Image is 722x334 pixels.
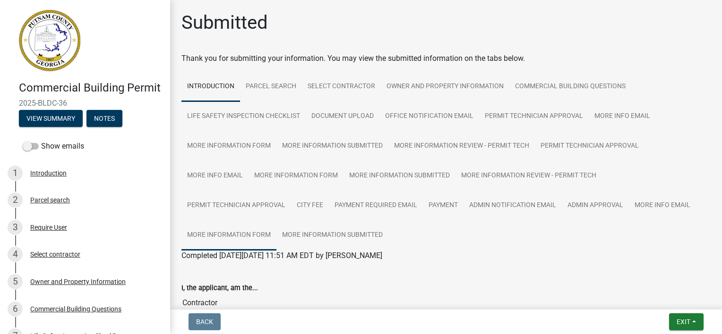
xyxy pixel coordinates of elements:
wm-modal-confirm: Notes [86,115,122,123]
a: Admin Approval [562,191,629,221]
div: 1 [8,166,23,181]
div: Select contractor [30,251,80,258]
a: Parcel search [240,72,302,102]
span: Completed [DATE][DATE] 11:51 AM EDT by [PERSON_NAME] [181,251,382,260]
div: Thank you for submitting your information. You may view the submitted information on the tabs below. [181,53,711,64]
a: Commercial Building Questions [509,72,631,102]
a: More Information Submitted [344,161,456,191]
div: Parcel search [30,197,70,203]
a: More Information Form [249,161,344,191]
a: Payment Required Email [329,191,423,221]
div: Require User [30,224,67,231]
a: Admin Notification Email [464,191,562,221]
label: Show emails [23,141,84,152]
button: Exit [669,313,704,330]
div: Commercial Building Questions [30,306,121,312]
a: More Information Submitted [276,220,388,250]
div: 2 [8,192,23,208]
a: Payment [423,191,464,221]
div: 5 [8,274,23,289]
span: 2025-BLDC-36 [19,99,151,108]
a: More Information Review - Permit Tech [456,161,602,191]
h4: Commercial Building Permit [19,81,163,95]
img: Putnam County, Georgia [19,10,80,71]
span: Exit [677,318,690,326]
a: More Information Review - Permit Tech [388,131,535,161]
div: 3 [8,220,23,235]
wm-modal-confirm: Summary [19,115,83,123]
a: More Info Email [181,161,249,191]
a: Select contractor [302,72,381,102]
button: View Summary [19,110,83,127]
a: Office Notification Email [379,101,479,132]
div: 6 [8,301,23,317]
a: More Info Email [629,191,696,221]
a: Permit Technician Approval [535,131,645,161]
a: Introduction [181,72,240,102]
div: Introduction [30,170,67,176]
button: Notes [86,110,122,127]
a: Life Safety Inspection Checklist [181,101,306,132]
button: Back [189,313,221,330]
a: Permit Technician Approval [479,101,589,132]
a: More Info Email [589,101,656,132]
h1: Submitted [181,11,268,34]
span: Back [196,318,213,326]
a: More Information Form [181,131,276,161]
div: Owner and Property Information [30,278,126,285]
a: More Information Submitted [276,131,388,161]
a: More Information Form [181,220,276,250]
div: 4 [8,247,23,262]
label: I, the applicant, am the... [181,285,258,292]
a: Permit Technician Approval [181,191,291,221]
a: City Fee [291,191,329,221]
a: Document Upload [306,101,379,132]
a: Owner and Property Information [381,72,509,102]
